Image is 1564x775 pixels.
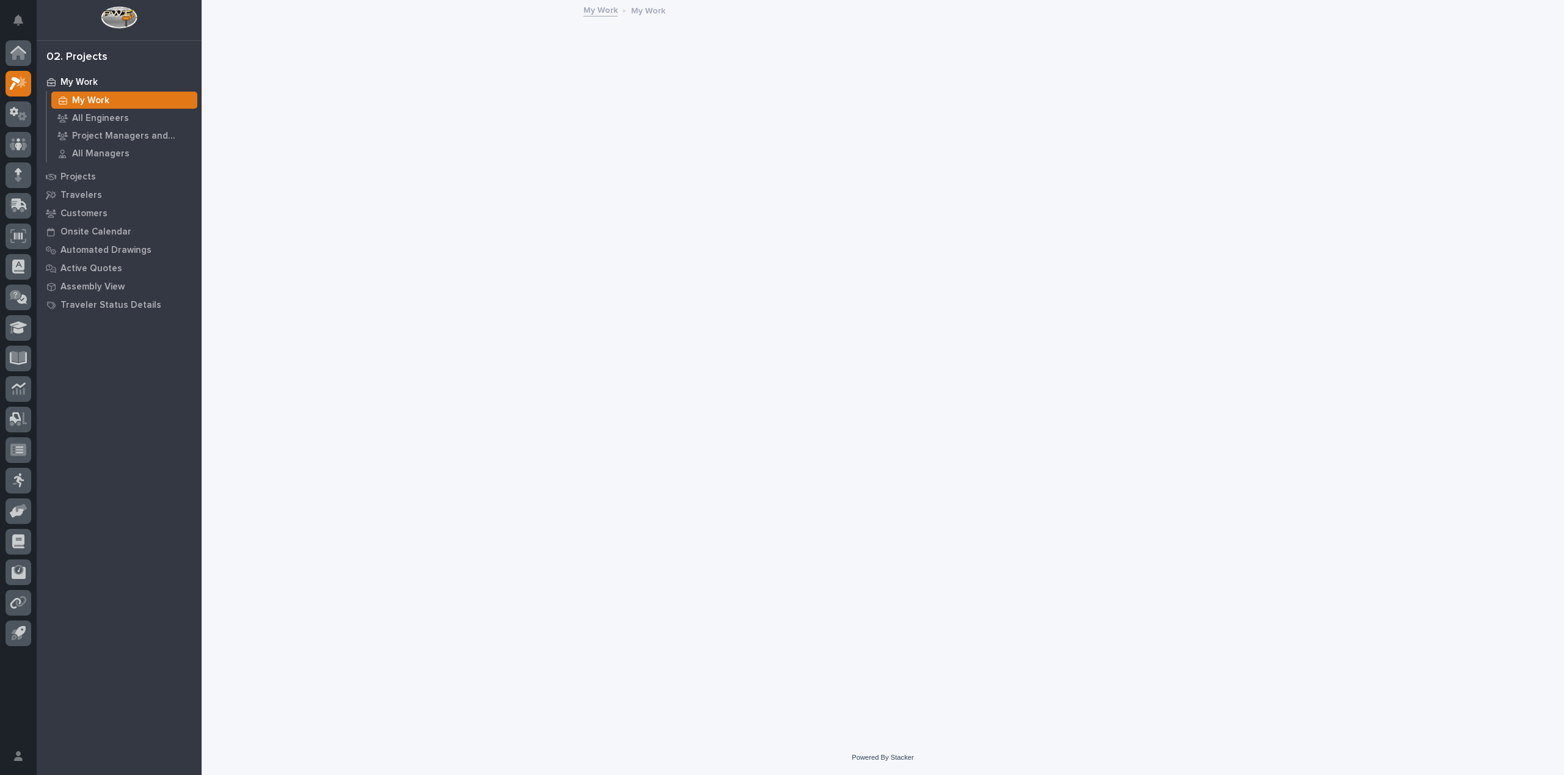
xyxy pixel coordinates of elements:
p: Travelers [60,190,102,201]
p: Projects [60,172,96,183]
p: My Work [60,77,98,88]
a: My Work [37,73,202,91]
a: Projects [37,167,202,186]
p: Project Managers and Engineers [72,131,192,142]
img: Workspace Logo [101,6,137,29]
a: Active Quotes [37,259,202,277]
p: Onsite Calendar [60,227,131,238]
p: Traveler Status Details [60,300,161,311]
button: Notifications [5,7,31,33]
a: Onsite Calendar [37,222,202,241]
a: My Work [583,2,618,16]
a: Assembly View [37,277,202,296]
a: Travelers [37,186,202,204]
a: All Managers [47,145,202,162]
a: Project Managers and Engineers [47,127,202,144]
div: Notifications [15,15,31,34]
p: All Managers [72,148,130,159]
p: Automated Drawings [60,245,152,256]
p: All Engineers [72,113,129,124]
p: My Work [631,3,665,16]
a: Powered By Stacker [852,754,913,761]
div: 02. Projects [46,51,108,64]
a: All Engineers [47,109,202,126]
a: Traveler Status Details [37,296,202,314]
a: Automated Drawings [37,241,202,259]
p: Active Quotes [60,263,122,274]
a: My Work [47,92,202,109]
p: My Work [72,95,109,106]
a: Customers [37,204,202,222]
p: Assembly View [60,282,125,293]
p: Customers [60,208,108,219]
